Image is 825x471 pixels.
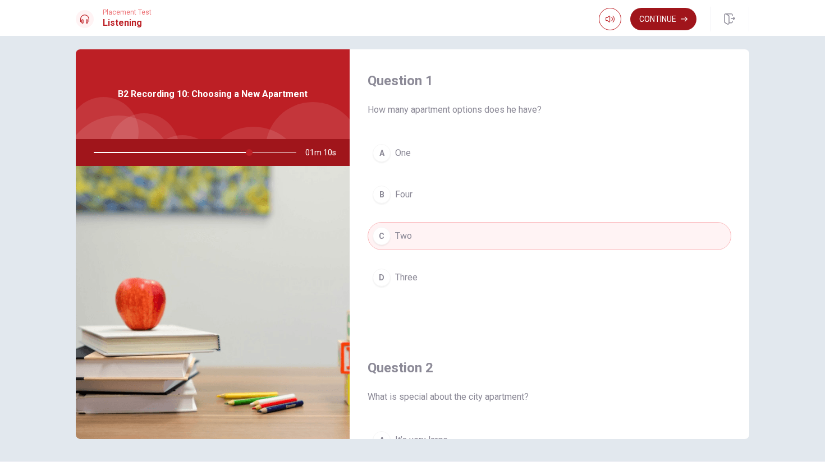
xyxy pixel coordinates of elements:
span: B2 Recording 10: Choosing a New Apartment [118,87,308,101]
span: 01m 10s [305,139,345,166]
button: AOne [368,139,731,167]
span: It’s very large [395,433,448,447]
span: Four [395,188,412,201]
button: CTwo [368,222,731,250]
h1: Listening [103,16,152,30]
button: DThree [368,264,731,292]
h4: Question 1 [368,72,731,90]
h4: Question 2 [368,359,731,377]
button: BFour [368,181,731,209]
span: How many apartment options does he have? [368,103,731,117]
span: One [395,146,411,160]
span: Two [395,229,412,243]
div: B [373,186,391,204]
button: AIt’s very large [368,426,731,454]
img: B2 Recording 10: Choosing a New Apartment [76,166,350,439]
span: Three [395,271,418,284]
div: A [373,431,391,449]
div: A [373,144,391,162]
div: D [373,269,391,287]
span: Placement Test [103,8,152,16]
span: What is special about the city apartment? [368,390,731,404]
div: C [373,227,391,245]
button: Continue [630,8,696,30]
